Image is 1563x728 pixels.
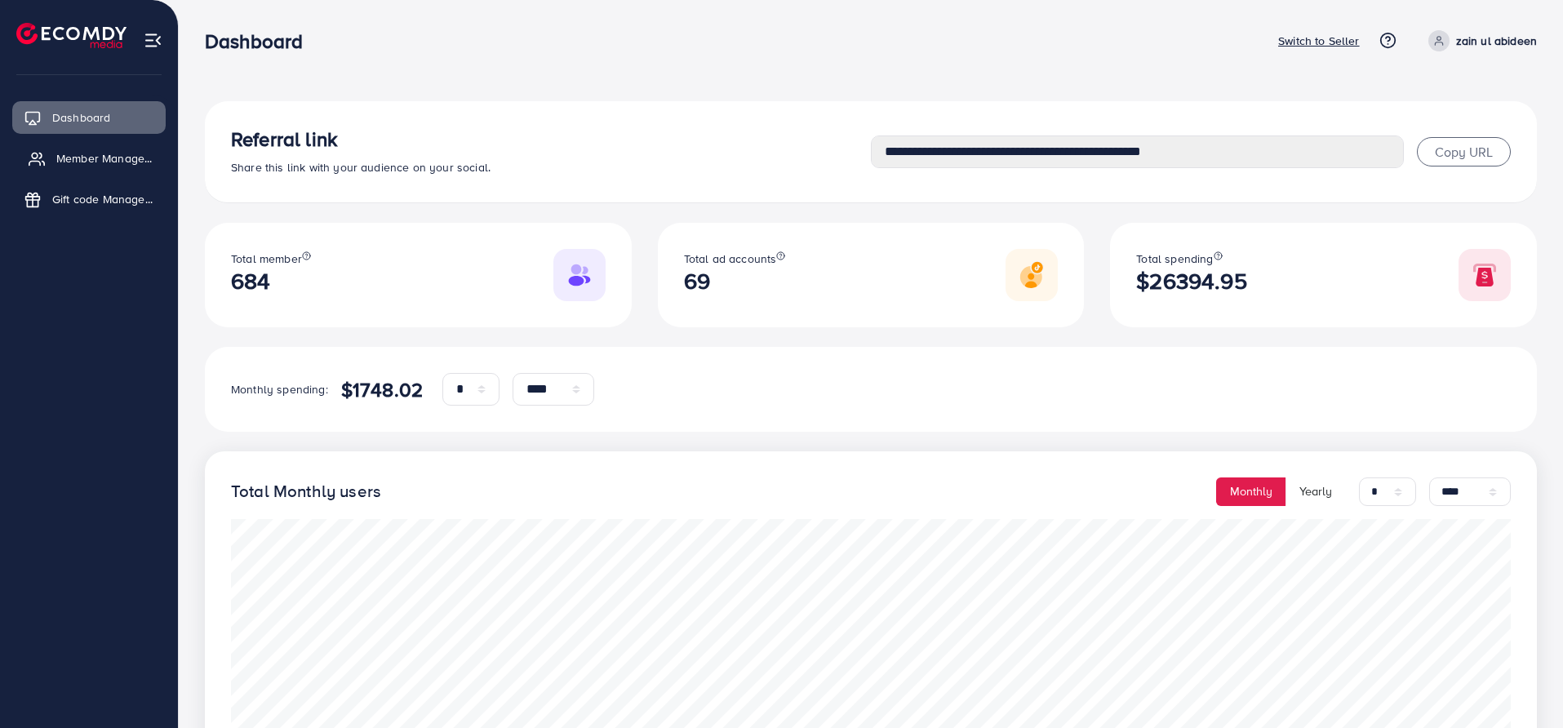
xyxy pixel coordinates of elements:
[1494,655,1551,716] iframe: Chat
[52,191,153,207] span: Gift code Management
[1216,477,1286,506] button: Monthly
[12,183,166,215] a: Gift code Management
[205,29,316,53] h3: Dashboard
[1417,137,1511,166] button: Copy URL
[553,249,606,301] img: Responsive image
[231,482,381,502] h4: Total Monthly users
[12,142,166,175] a: Member Management
[231,159,491,175] span: Share this link with your audience on your social.
[1136,268,1246,295] h2: $26394.95
[1136,251,1213,267] span: Total spending
[1278,31,1360,51] p: Switch to Seller
[16,23,127,48] img: logo
[684,268,786,295] h2: 69
[231,380,328,399] p: Monthly spending:
[1456,31,1537,51] p: zain ul abideen
[684,251,777,267] span: Total ad accounts
[1459,249,1511,301] img: Responsive image
[1006,249,1058,301] img: Responsive image
[12,101,166,134] a: Dashboard
[231,268,311,295] h2: 684
[341,378,423,402] h4: $1748.02
[144,31,162,50] img: menu
[231,251,302,267] span: Total member
[1285,477,1346,506] button: Yearly
[231,127,871,151] h3: Referral link
[52,109,110,126] span: Dashboard
[56,150,158,166] span: Member Management
[1435,143,1493,161] span: Copy URL
[1422,30,1537,51] a: zain ul abideen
